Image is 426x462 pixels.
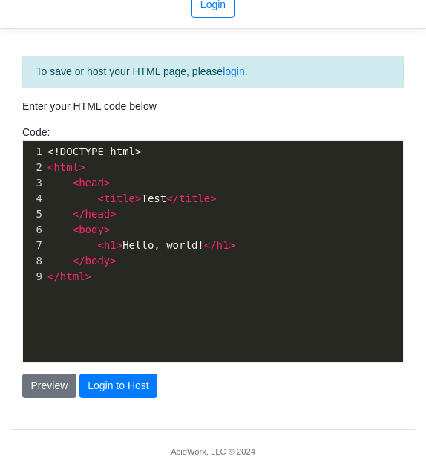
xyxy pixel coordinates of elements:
span: > [85,270,91,282]
span: </ [73,255,85,267]
div: Code: [11,125,415,363]
div: 9 [23,269,45,284]
span: < [73,177,79,189]
span: head [85,208,111,220]
span: < [97,192,103,204]
a: login [223,65,245,77]
span: h1 [104,239,117,251]
span: html [60,270,85,282]
span: < [97,239,103,251]
span: h1 [217,239,229,251]
span: > [229,239,235,251]
span: </ [166,192,179,204]
span: body [85,255,111,267]
button: Login to Host [79,374,158,399]
div: AcidWorx, LLC © 2024 [171,446,255,458]
div: 8 [23,253,45,269]
span: > [110,255,116,267]
div: To save or host your HTML page, please . [22,56,404,88]
span: html [53,161,79,173]
div: 5 [23,206,45,222]
span: Test [47,192,217,204]
span: </ [204,239,217,251]
span: < [73,224,79,235]
span: > [110,208,116,220]
button: Preview [22,374,76,399]
span: body [79,224,104,235]
div: 1 [23,144,45,160]
span: > [79,161,85,173]
div: 7 [23,238,45,253]
span: > [210,192,216,204]
span: </ [73,208,85,220]
span: head [79,177,104,189]
span: </ [47,270,60,282]
span: > [117,239,122,251]
span: title [104,192,135,204]
div: 4 [23,191,45,206]
p: Enter your HTML code below [22,99,404,114]
span: > [135,192,141,204]
div: 6 [23,222,45,238]
div: 3 [23,175,45,191]
span: Hello, world! [47,239,235,251]
span: > [104,224,110,235]
span: title [179,192,210,204]
span: > [104,177,110,189]
span: < [47,161,53,173]
span: <!DOCTYPE html> [47,146,141,157]
div: 2 [23,160,45,175]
